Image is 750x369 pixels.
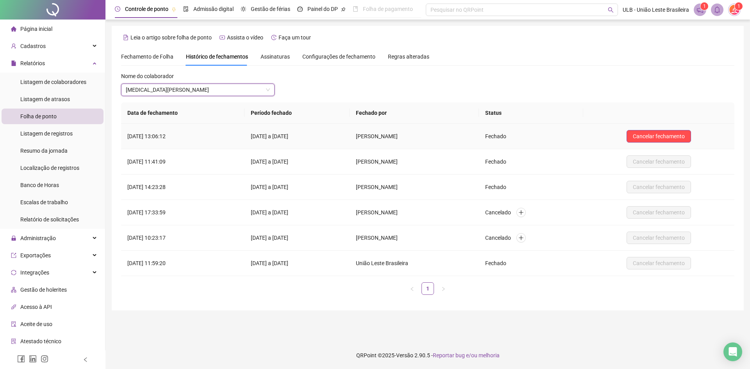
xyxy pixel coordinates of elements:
[11,253,16,258] span: export
[396,352,413,358] span: Versão
[356,260,409,266] span: União Leste Brasileira
[485,133,506,139] span: Fechado
[633,132,685,141] span: Cancelar fechamento
[627,130,691,143] button: Cancelar fechamento
[130,34,212,41] span: Leia o artigo sobre folha de ponto
[700,2,708,10] sup: 1
[279,34,311,41] span: Faça um tour
[485,260,506,266] span: Fechado
[341,7,346,12] span: pushpin
[623,5,689,14] span: ULB - União Leste Brasileira
[437,282,450,295] li: Próxima página
[356,235,399,241] span: [PERSON_NAME]
[20,60,45,66] span: Relatórios
[297,6,303,12] span: dashboard
[363,6,413,12] span: Folha de pagamento
[20,148,68,154] span: Resumo da jornada
[20,165,79,171] span: Localização de registros
[11,321,16,327] span: audit
[121,124,245,149] td: [DATE] 13:06:12
[123,35,129,40] span: file-text
[115,6,120,12] span: clock-circle
[20,216,79,223] span: Relatório de solicitações
[737,4,740,9] span: 1
[735,2,743,10] sup: Atualize o seu contato no menu Meus Dados
[11,43,16,49] span: user-add
[627,232,691,244] button: Cancelar fechamento
[608,7,614,13] span: search
[20,199,68,205] span: Escalas de trabalho
[121,225,245,251] td: [DATE] 10:23:17
[126,84,270,96] span: YASMIN DOS SANTOS FREITAS
[485,110,502,116] span: Status
[245,225,350,251] td: [DATE] a [DATE]
[245,149,350,175] td: [DATE] a [DATE]
[723,342,742,361] div: Open Intercom Messenger
[406,282,418,295] button: left
[696,6,704,13] span: notification
[271,35,277,40] span: history
[353,6,358,12] span: book
[627,257,691,269] button: Cancelar fechamento
[485,159,506,165] span: Fechado
[20,287,67,293] span: Gestão de holerites
[388,54,429,59] span: Regras alteradas
[125,6,168,12] span: Controle de ponto
[11,61,16,66] span: file
[121,200,245,225] td: [DATE] 17:33:59
[121,175,245,200] td: [DATE] 14:23:28
[20,79,86,85] span: Listagem de colaboradores
[422,283,434,294] a: 1
[245,251,350,276] td: [DATE] a [DATE]
[20,113,57,119] span: Folha de ponto
[356,110,387,116] span: Fechado por
[105,342,750,369] footer: QRPoint © 2025 - 2.90.5 -
[356,209,399,216] span: [PERSON_NAME]
[410,287,414,291] span: left
[307,6,338,12] span: Painel do DP
[356,133,399,139] span: [PERSON_NAME]
[302,54,375,59] span: Configurações de fechamento
[441,287,446,291] span: right
[20,338,61,344] span: Atestado técnico
[41,355,48,363] span: instagram
[729,4,740,16] img: 5352
[227,34,263,41] span: Assista o vídeo
[406,282,418,295] li: Página anterior
[245,175,350,200] td: [DATE] a [DATE]
[20,235,56,241] span: Administração
[20,269,49,276] span: Integrações
[251,110,292,116] span: Período fechado
[127,110,178,116] span: Data de fechamento
[11,339,16,344] span: solution
[20,321,52,327] span: Aceite de uso
[20,304,52,310] span: Acesso à API
[627,206,691,219] button: Cancelar fechamento
[29,355,37,363] span: linkedin
[20,182,59,188] span: Banco de Horas
[11,287,16,292] span: apartment
[627,155,691,168] button: Cancelar fechamento
[20,26,52,32] span: Página inicial
[251,6,290,12] span: Gestão de férias
[121,149,245,175] td: [DATE] 11:41:09
[241,6,246,12] span: sun
[20,252,51,258] span: Exportações
[20,96,70,102] span: Listagem de atrasos
[220,35,225,40] span: youtube
[186,53,248,60] span: Histórico de fechamentos
[356,184,399,190] span: [PERSON_NAME]
[11,270,16,275] span: sync
[714,6,721,13] span: bell
[245,124,350,149] td: [DATE] a [DATE]
[11,304,16,310] span: api
[193,6,234,12] span: Admissão digital
[433,352,500,358] span: Reportar bug e/ou melhoria
[121,53,173,60] span: Fechamento de Folha
[485,208,577,217] div: Cancelado
[20,43,46,49] span: Cadastros
[83,357,88,362] span: left
[245,200,350,225] td: [DATE] a [DATE]
[20,130,73,137] span: Listagem de registros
